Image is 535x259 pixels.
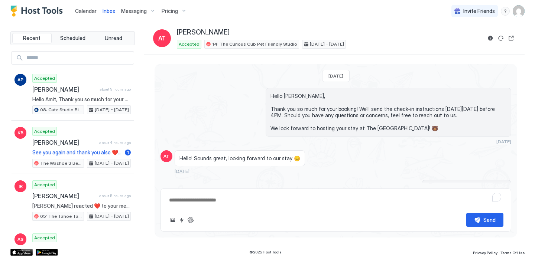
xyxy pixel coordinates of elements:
span: Hello! Sounds great, looking forward to our stay 😊 [179,155,300,162]
span: Scheduled [60,35,85,42]
span: Messaging [121,8,147,14]
span: Accepted [179,41,200,47]
span: Accepted [34,235,55,241]
span: [PERSON_NAME] reacted ❤️ to your message "Hi [PERSON_NAME]! Thank you so much for staying with us... [32,203,131,209]
span: Unread [105,35,122,42]
a: Host Tools Logo [10,6,66,17]
span: 1 [127,150,129,155]
span: 08: Cute Studio Bike to Beach [40,106,82,113]
span: [DATE] [328,73,343,79]
span: 05: The Tahoe Tamarack Pet Friendly Studio [40,213,82,220]
button: Sync reservation [496,34,505,43]
span: [DATE] - [DATE] [95,213,129,220]
a: App Store [10,249,33,256]
span: KB [17,129,23,136]
span: [PERSON_NAME] [32,192,96,200]
button: Send [466,213,503,227]
textarea: To enrich screen reader interactions, please activate Accessibility in Grammarly extension settings [168,193,503,207]
a: Terms Of Use [500,248,525,256]
button: Reservation information [486,34,495,43]
span: [PERSON_NAME] [32,86,97,93]
a: Inbox [103,7,115,15]
span: Calendar [75,8,97,14]
span: © 2025 Host Tools [249,250,282,255]
button: Unread [94,33,133,43]
span: [DATE] - [DATE] [310,41,344,47]
span: [DATE] [175,168,189,174]
span: Inbox [103,8,115,14]
div: User profile [513,5,525,17]
div: Send [483,216,496,224]
span: Hello Amit, Thank you so much for your booking! We'll send the check-in instructions [DATE][DATE]... [32,96,131,103]
span: about 4 hours ago [99,140,131,145]
button: Open reservation [507,34,516,43]
span: [DATE] - [DATE] [95,160,129,167]
a: Google Play Store [36,249,58,256]
button: Upload image [168,216,177,224]
span: See you again and thank you also ❤️❤️ [32,149,122,156]
span: Accepted [34,75,55,82]
span: AT [163,153,169,160]
span: AS [17,236,23,243]
span: AT [158,34,166,43]
span: [DATE] - [DATE] [95,106,129,113]
span: Accepted [34,181,55,188]
span: AP [17,76,23,83]
a: Privacy Policy [473,248,497,256]
a: Calendar [75,7,97,15]
span: [PERSON_NAME] [177,28,230,37]
div: menu [501,7,510,16]
span: The Washoe 3 Bedroom Family Unit [40,160,82,167]
span: Invite Friends [463,8,495,14]
button: ChatGPT Auto Reply [186,216,195,224]
button: Quick reply [177,216,186,224]
div: tab-group [10,31,135,45]
button: Recent [12,33,52,43]
span: 14: The Curious Cub Pet Friendly Studio [212,41,297,47]
span: [PERSON_NAME] [32,139,96,146]
span: IR [19,183,23,190]
span: Hello [PERSON_NAME], Thank you so much for your booking! We'll send the check-in instructions [DA... [270,93,506,132]
span: Pricing [162,8,178,14]
span: Accepted [34,128,55,135]
span: [DATE] [496,139,511,144]
span: Terms Of Use [500,250,525,255]
span: Privacy Policy [473,250,497,255]
button: Scheduled [53,33,93,43]
input: Input Field [23,52,134,64]
span: about 5 hours ago [99,193,131,198]
span: Recent [23,35,40,42]
span: about 3 hours ago [100,87,131,92]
